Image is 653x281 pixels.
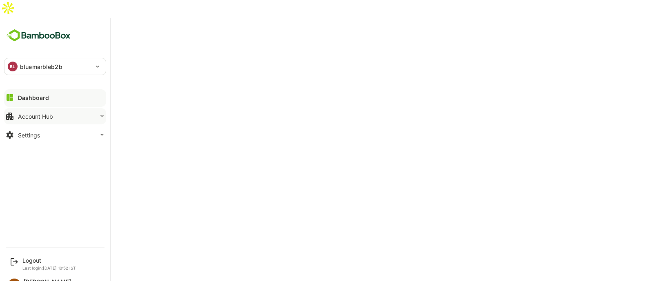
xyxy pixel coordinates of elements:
[20,62,62,71] p: bluemarbleb2b
[4,89,106,106] button: Dashboard
[22,266,76,270] p: Last login: [DATE] 10:52 IST
[18,113,53,120] div: Account Hub
[18,94,49,101] div: Dashboard
[18,132,40,139] div: Settings
[4,28,73,43] img: BambooboxFullLogoMark.5f36c76dfaba33ec1ec1367b70bb1252.svg
[4,108,106,124] button: Account Hub
[4,127,106,143] button: Settings
[22,257,76,264] div: Logout
[4,58,106,75] div: BLbluemarbleb2b
[8,62,18,71] div: BL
